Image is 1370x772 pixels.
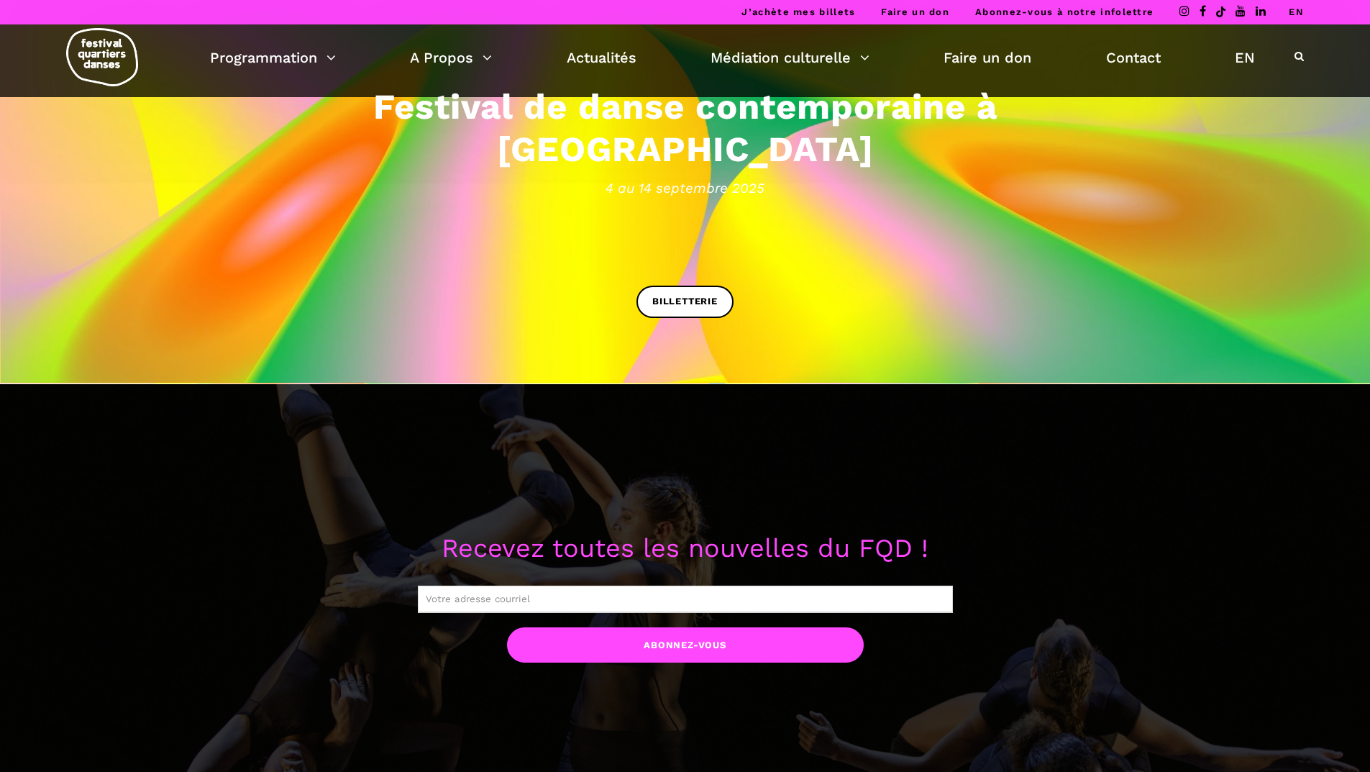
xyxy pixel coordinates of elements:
a: EN [1289,6,1304,17]
p: Recevez toutes les nouvelles du FQD ! [239,528,1131,570]
a: Abonnez-vous à notre infolettre [975,6,1154,17]
a: Actualités [567,45,636,70]
a: J’achète mes billets [741,6,855,17]
a: Contact [1106,45,1161,70]
img: logo-fqd-med [66,28,138,86]
a: Faire un don [881,6,949,17]
span: 4 au 14 septembre 2025 [239,177,1131,199]
h3: Festival de danse contemporaine à [GEOGRAPHIC_DATA] [239,86,1131,171]
a: EN [1235,45,1255,70]
input: Abonnez-vous [507,627,864,663]
a: A Propos [410,45,492,70]
a: Médiation culturelle [711,45,869,70]
span: BILLETTERIE [652,294,718,309]
a: BILLETTERIE [636,286,734,318]
a: Faire un don [944,45,1031,70]
a: Programmation [210,45,336,70]
input: Votre adresse courriel [418,586,953,613]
